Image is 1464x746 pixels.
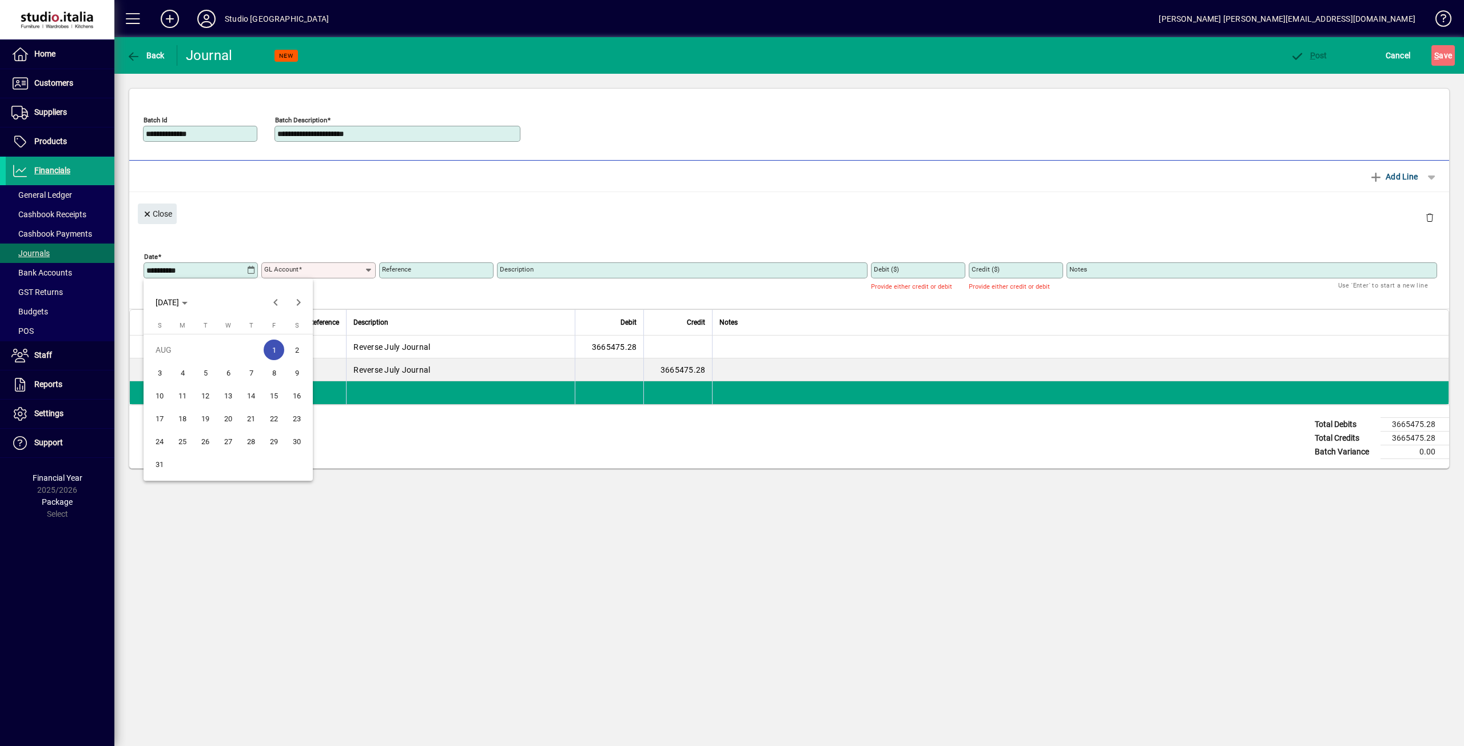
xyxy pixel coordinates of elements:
button: Tue Aug 19 2025 [194,407,217,430]
button: Sun Aug 17 2025 [148,407,171,430]
button: Next month [287,291,310,314]
span: 17 [149,408,170,429]
span: S [158,322,162,329]
button: Wed Aug 27 2025 [217,430,240,453]
button: Choose month and year [151,292,192,313]
span: 25 [172,431,193,452]
span: 19 [195,408,216,429]
span: 26 [195,431,216,452]
span: T [204,322,208,329]
span: 15 [264,385,284,406]
button: Sat Aug 30 2025 [285,430,308,453]
button: Mon Aug 18 2025 [171,407,194,430]
button: Fri Aug 29 2025 [262,430,285,453]
button: Sat Aug 16 2025 [285,384,308,407]
span: 5 [195,362,216,383]
button: Sat Aug 23 2025 [285,407,308,430]
span: 23 [287,408,307,429]
span: W [225,322,231,329]
button: Wed Aug 06 2025 [217,361,240,384]
button: Tue Aug 12 2025 [194,384,217,407]
span: 11 [172,385,193,406]
td: AUG [148,338,262,361]
span: 2 [287,340,307,360]
button: Mon Aug 11 2025 [171,384,194,407]
span: 10 [149,385,170,406]
button: Fri Aug 08 2025 [262,361,285,384]
button: Wed Aug 13 2025 [217,384,240,407]
span: F [272,322,276,329]
span: 18 [172,408,193,429]
button: Tue Aug 26 2025 [194,430,217,453]
span: 24 [149,431,170,452]
span: 7 [241,362,261,383]
span: 27 [218,431,238,452]
span: 8 [264,362,284,383]
span: 28 [241,431,261,452]
span: 12 [195,385,216,406]
button: Thu Aug 28 2025 [240,430,262,453]
button: Sat Aug 09 2025 [285,361,308,384]
button: Fri Aug 22 2025 [262,407,285,430]
span: 9 [287,362,307,383]
span: 6 [218,362,238,383]
span: S [295,322,299,329]
button: Mon Aug 04 2025 [171,361,194,384]
button: Fri Aug 15 2025 [262,384,285,407]
span: 21 [241,408,261,429]
button: Sat Aug 02 2025 [285,338,308,361]
button: Previous month [264,291,287,314]
span: 14 [241,385,261,406]
span: 22 [264,408,284,429]
span: 30 [287,431,307,452]
button: Wed Aug 20 2025 [217,407,240,430]
span: 31 [149,454,170,474]
span: [DATE] [156,298,179,307]
button: Tue Aug 05 2025 [194,361,217,384]
button: Sun Aug 24 2025 [148,430,171,453]
span: 16 [287,385,307,406]
span: 20 [218,408,238,429]
span: 3 [149,362,170,383]
button: Sun Aug 31 2025 [148,453,171,476]
span: T [249,322,253,329]
span: 13 [218,385,238,406]
button: Mon Aug 25 2025 [171,430,194,453]
button: Thu Aug 14 2025 [240,384,262,407]
span: 4 [172,362,193,383]
button: Thu Aug 07 2025 [240,361,262,384]
button: Sun Aug 03 2025 [148,361,171,384]
button: Thu Aug 21 2025 [240,407,262,430]
span: 29 [264,431,284,452]
button: Fri Aug 01 2025 [262,338,285,361]
button: Sun Aug 10 2025 [148,384,171,407]
span: M [180,322,185,329]
span: 1 [264,340,284,360]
